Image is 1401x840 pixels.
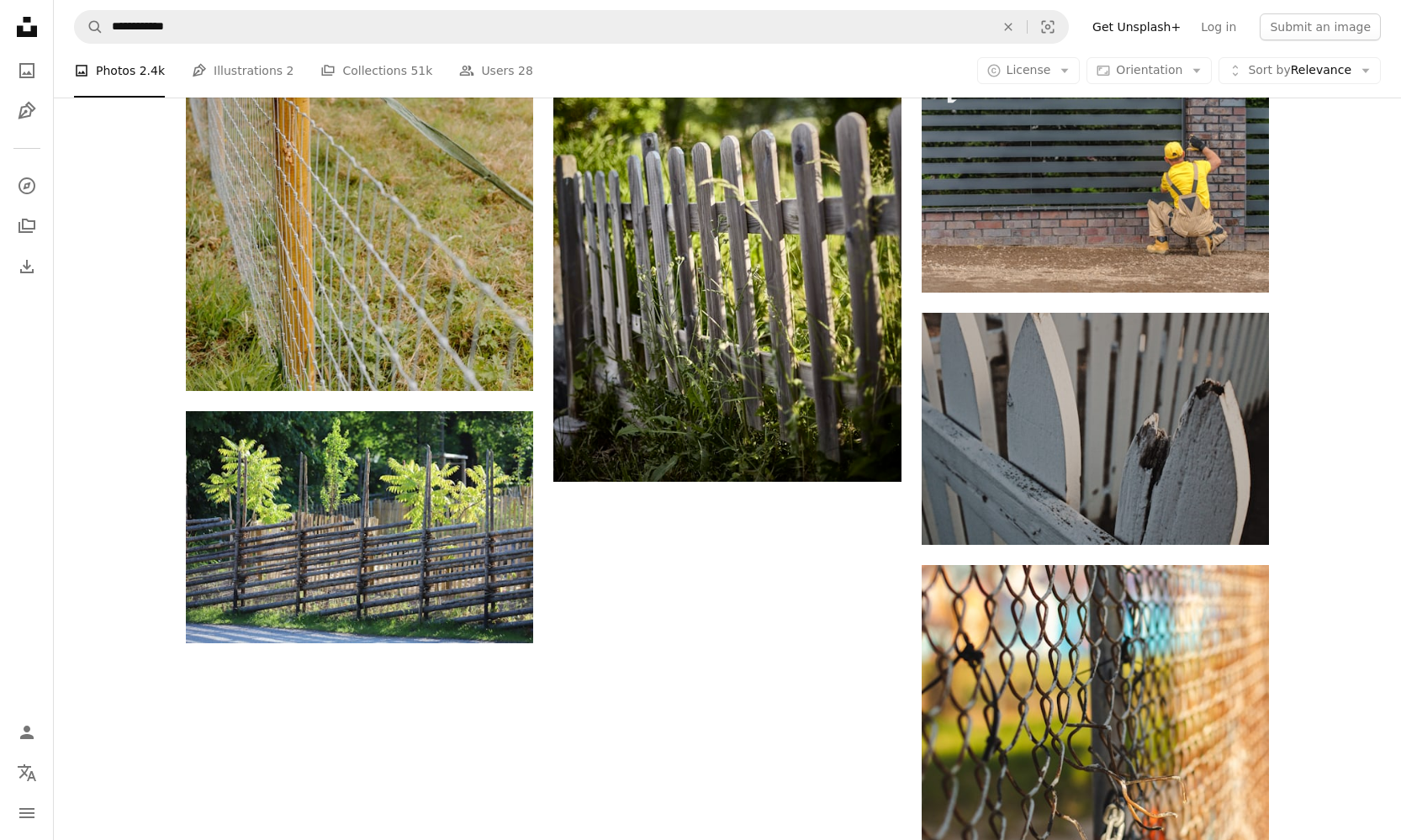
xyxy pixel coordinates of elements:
a: Collections 51k [320,44,432,98]
button: Language [10,756,44,790]
button: Search Unsplash [75,11,103,43]
a: Photos [10,54,44,87]
a: Illustrations 2 [192,44,293,98]
a: Illustrations [10,94,44,128]
a: Collections [10,209,44,243]
a: Log in [1191,13,1246,40]
a: white wooden fence during daytime [922,421,1269,436]
button: Menu [10,796,44,830]
button: Clear [990,11,1027,43]
img: A wooden fence next to a road with trees in the background [186,411,533,642]
a: A wooden fence next to a road with trees in the background [186,520,533,535]
span: License [1007,63,1051,77]
button: Submit an image [1260,13,1381,40]
span: Sort by [1248,63,1290,77]
img: white wooden fence during daytime [922,313,1269,544]
a: Explore [10,169,44,203]
span: Orientation [1116,63,1182,77]
button: Sort byRelevance [1219,57,1381,84]
a: Users 28 [459,44,533,98]
a: a white picket fence surrounded by tall grass [553,213,901,228]
button: License [977,57,1081,84]
span: Relevance [1248,62,1351,79]
span: 2 [287,61,294,80]
a: Get Unsplash+ [1082,13,1191,40]
span: 51k [410,61,432,80]
a: close-up photo of cyclone fence [922,774,1269,790]
a: Log in / Sign up [10,716,44,749]
span: 28 [518,61,533,80]
a: Residential Stylish Metal Panels Fence Building by Professional Fencing Contractor Worker. [922,169,1269,184]
img: Residential Stylish Metal Panels Fence Building by Professional Fencing Contractor Worker. [922,61,1269,293]
button: Orientation [1086,57,1212,84]
form: Find visuals sitewide [74,10,1069,44]
a: A wire fence borders a grassy field. [186,123,533,138]
a: Home — Unsplash [10,10,44,47]
a: Download History [10,250,44,283]
button: Visual search [1028,11,1068,43]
